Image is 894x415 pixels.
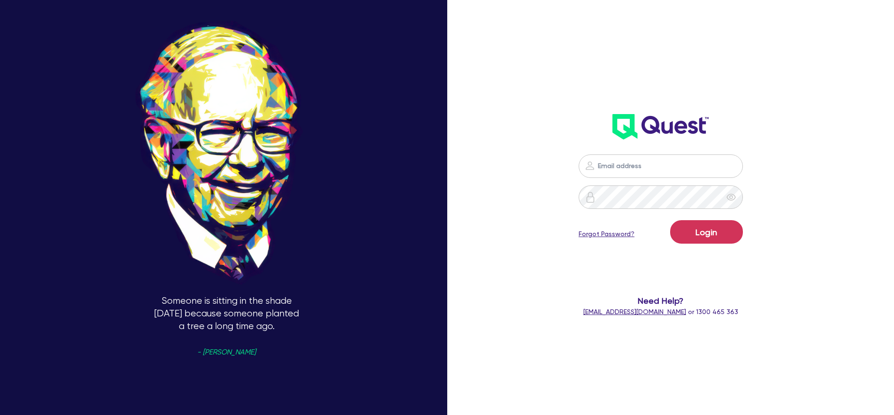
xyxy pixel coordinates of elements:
a: Forgot Password? [579,229,634,239]
img: wH2k97JdezQIQAAAABJRU5ErkJggg== [612,114,709,139]
a: [EMAIL_ADDRESS][DOMAIN_NAME] [583,308,686,315]
button: Login [670,220,743,244]
span: - [PERSON_NAME] [197,349,256,356]
img: icon-password [585,192,596,203]
input: Email address [579,154,743,178]
span: or 1300 465 363 [583,308,738,315]
img: icon-password [584,160,596,171]
span: Need Help? [541,294,781,307]
span: eye [726,192,736,202]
